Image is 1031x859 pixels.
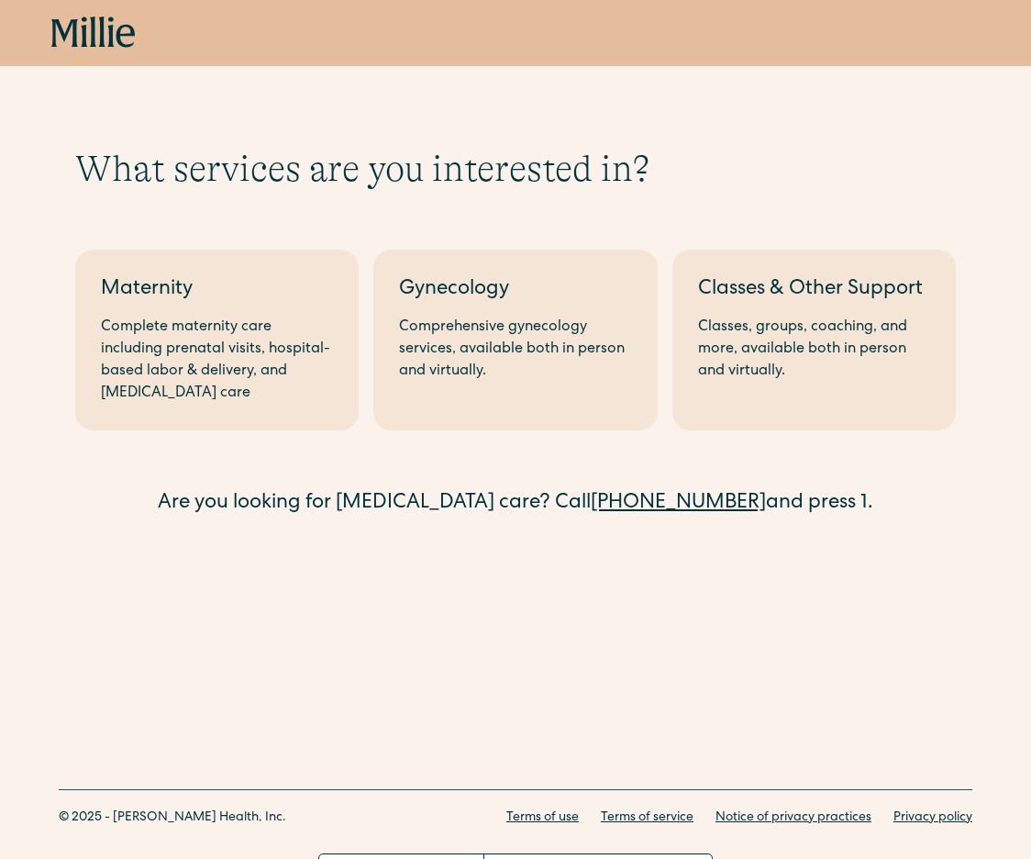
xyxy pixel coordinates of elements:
a: Privacy policy [893,809,972,828]
a: [PHONE_NUMBER] [591,494,766,514]
a: GynecologyComprehensive gynecology services, available both in person and virtually. [373,250,657,430]
a: Notice of privacy practices [715,809,871,828]
h1: What services are you interested in? [75,147,956,191]
div: Are you looking for [MEDICAL_DATA] care? Call and press 1. [75,489,956,519]
a: Terms of use [506,809,579,828]
div: © 2025 - [PERSON_NAME] Health, Inc. [59,809,286,828]
div: Maternity [101,275,333,306]
a: Classes & Other SupportClasses, groups, coaching, and more, available both in person and virtually. [672,250,956,430]
div: Classes, groups, coaching, and more, available both in person and virtually. [698,317,930,383]
div: Classes & Other Support [698,275,930,306]
div: Comprehensive gynecology services, available both in person and virtually. [399,317,631,383]
a: Terms of service [601,809,693,828]
a: MaternityComplete maternity care including prenatal visits, hospital-based labor & delivery, and ... [75,250,359,430]
div: Gynecology [399,275,631,306]
div: Complete maternity care including prenatal visits, hospital-based labor & delivery, and [MEDICAL_... [101,317,333,405]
